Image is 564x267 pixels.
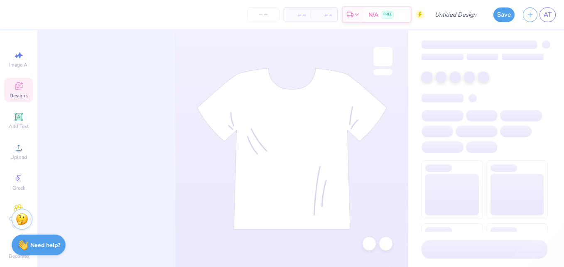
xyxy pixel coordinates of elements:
span: Greek [12,185,25,191]
span: Image AI [9,62,29,68]
a: AT [539,7,556,22]
input: – – [247,7,280,22]
span: Add Text [9,123,29,130]
strong: Need help? [30,241,60,249]
span: N/A [368,10,378,19]
img: tee-skeleton.svg [197,68,387,230]
span: – – [289,10,306,19]
span: – – [316,10,332,19]
span: AT [544,10,552,20]
span: Clipart & logos [4,215,33,229]
input: Untitled Design [428,6,489,23]
button: Save [493,7,515,22]
span: Upload [10,154,27,161]
span: Designs [10,92,28,99]
span: Decorate [9,253,29,260]
span: FREE [383,12,392,17]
